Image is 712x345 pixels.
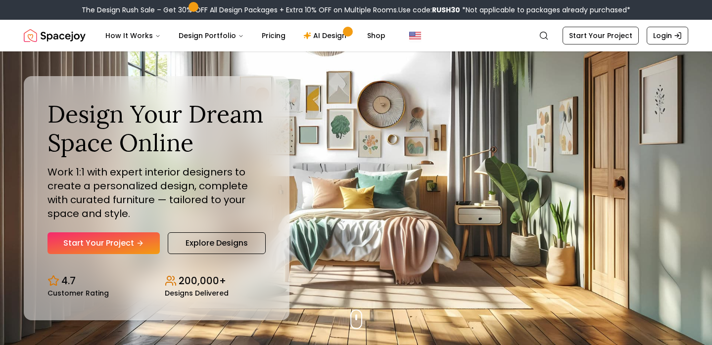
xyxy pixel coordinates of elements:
p: 200,000+ [179,274,226,288]
b: RUSH30 [432,5,460,15]
div: Design stats [47,266,266,297]
a: Explore Designs [168,232,266,254]
a: AI Design [295,26,357,45]
span: *Not applicable to packages already purchased* [460,5,630,15]
a: Spacejoy [24,26,86,45]
p: Work 1:1 with expert interior designers to create a personalized design, complete with curated fu... [47,165,266,220]
div: The Design Rush Sale – Get 30% OFF All Design Packages + Extra 10% OFF on Multiple Rooms. [82,5,630,15]
a: Pricing [254,26,293,45]
span: Use code: [398,5,460,15]
img: Spacejoy Logo [24,26,86,45]
nav: Main [97,26,393,45]
small: Customer Rating [47,290,109,297]
small: Designs Delivered [165,290,229,297]
img: United States [409,30,421,42]
a: Start Your Project [563,27,639,44]
h1: Design Your Dream Space Online [47,100,266,157]
a: Start Your Project [47,232,160,254]
button: Design Portfolio [171,26,252,45]
nav: Global [24,20,688,51]
a: Login [647,27,688,44]
p: 4.7 [61,274,76,288]
button: How It Works [97,26,169,45]
a: Shop [359,26,393,45]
